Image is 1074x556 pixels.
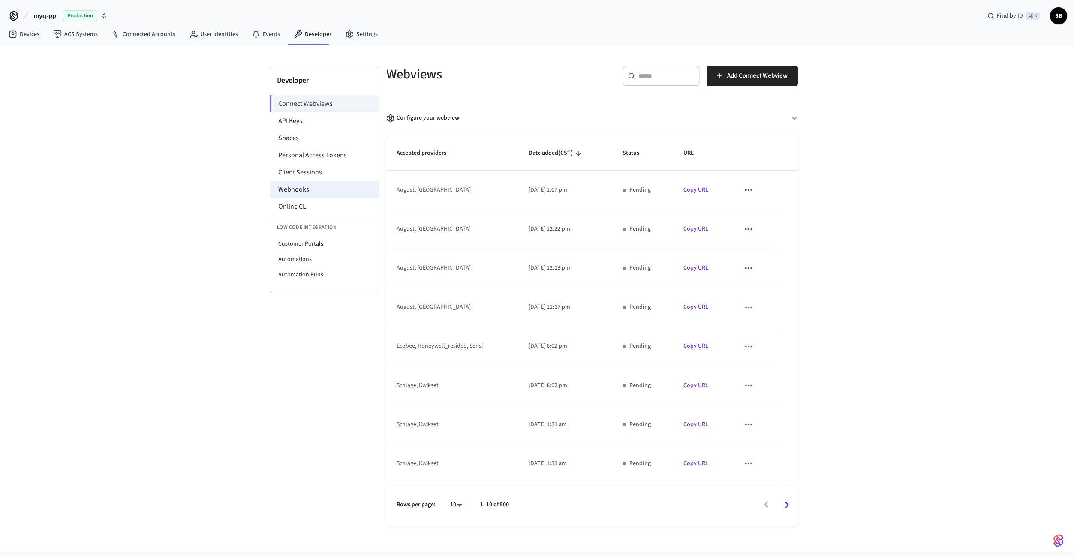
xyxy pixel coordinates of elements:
h5: Webviews [386,66,587,83]
span: Add Connect Webview [727,70,788,81]
div: august, [GEOGRAPHIC_DATA] [397,303,497,312]
div: ecobee, honeywell_resideo, sensi [397,342,497,351]
button: SB [1050,7,1067,24]
a: ACS Systems [46,27,105,42]
li: API Keys [270,112,379,129]
a: Settings [338,27,385,42]
span: Find by ID [997,12,1023,20]
a: Developer [287,27,338,42]
p: Pending [629,342,651,351]
div: august, [GEOGRAPHIC_DATA] [397,264,497,273]
div: 10 [446,499,466,511]
span: Status [623,147,650,160]
span: Accepted providers [397,147,457,160]
li: Webhooks [270,181,379,198]
p: [DATE] 1:31 am [529,459,602,468]
p: Pending [629,420,651,429]
li: Automation Runs [270,267,379,283]
span: myq-pp [33,11,56,21]
span: ⌘ K [1026,12,1040,20]
li: Customer Portals [270,236,379,252]
li: Automations [270,252,379,267]
li: Spaces [270,129,379,147]
li: Client Sessions [270,164,379,181]
span: Date added(CST) [529,147,584,160]
span: URL [683,147,705,160]
div: schlage, kwikset [397,420,497,429]
a: User Identities [182,27,245,42]
h3: Developer [277,75,372,87]
button: Add Connect Webview [707,66,798,86]
p: [DATE] 11:17 pm [529,303,602,312]
a: Events [245,27,287,42]
div: Find by ID⌘ K [981,8,1047,24]
p: 1–10 of 500 [480,500,509,509]
p: Pending [629,225,651,234]
p: [DATE] 1:07 pm [529,186,602,195]
p: Pending [629,264,651,273]
p: [DATE] 12:13 pm [529,264,602,273]
li: Personal Access Tokens [270,147,379,164]
p: [DATE] 1:31 am [529,420,602,429]
p: Pending [629,186,651,195]
a: Copy URL [683,303,708,311]
span: Production [63,10,97,21]
span: SB [1051,8,1066,24]
a: Copy URL [683,264,708,272]
div: Configure your webview [386,114,459,123]
div: schlage, kwikset [397,381,497,390]
a: Connected Accounts [105,27,182,42]
a: Copy URL [683,186,708,194]
div: august, [GEOGRAPHIC_DATA] [397,186,497,195]
p: [DATE] 8:02 pm [529,342,602,351]
p: Pending [629,459,651,468]
p: Pending [629,303,651,312]
div: august, [GEOGRAPHIC_DATA] [397,225,497,234]
li: Low Code Integration [270,219,379,236]
p: [DATE] 12:22 pm [529,225,602,234]
p: Rows per page: [397,500,436,509]
li: Online CLI [270,198,379,215]
a: Copy URL [683,459,708,468]
img: SeamLogoGradient.69752ec5.svg [1053,534,1064,547]
p: Pending [629,381,651,390]
a: Copy URL [683,420,708,429]
div: schlage, kwikset [397,459,497,468]
a: Devices [2,27,46,42]
a: Copy URL [683,381,708,390]
li: Connect Webviews [270,95,379,112]
a: Copy URL [683,342,708,350]
p: [DATE] 8:02 pm [529,381,602,390]
button: Go to next page [776,495,797,515]
a: Copy URL [683,225,708,233]
button: Configure your webview [386,107,798,129]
